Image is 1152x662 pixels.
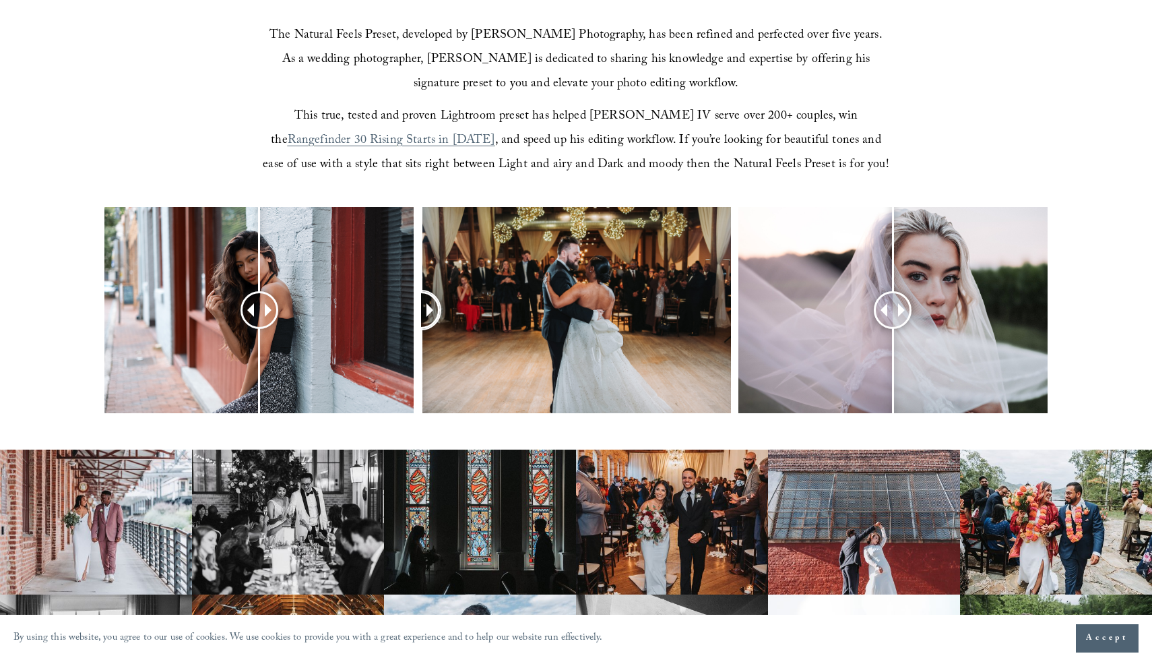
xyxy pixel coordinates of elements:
span: Accept [1086,632,1128,645]
span: This true, tested and proven Lightroom preset has helped [PERSON_NAME] IV serve over 200+ couples... [271,107,861,152]
img: Breathtaking mountain wedding venue in NC [960,450,1152,595]
span: The Natural Feels Preset, developed by [PERSON_NAME] Photography, has been refined and perfected ... [269,26,886,95]
a: Rangefinder 30 Rising Starts in [DATE] [288,131,495,152]
span: , and speed up his editing workflow. If you’re looking for beautiful tones and ease of use with a... [263,131,889,176]
button: Accept [1076,624,1139,653]
img: Best Raleigh wedding venue reception toast [192,450,384,595]
img: Rustic Raleigh wedding venue couple down the aisle [576,450,768,595]
img: Raleigh wedding photographer couple dance [768,450,960,595]
img: Elegant bride and groom first look photography [384,450,576,595]
p: By using this website, you agree to our use of cookies. We use cookies to provide you with a grea... [13,629,603,649]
